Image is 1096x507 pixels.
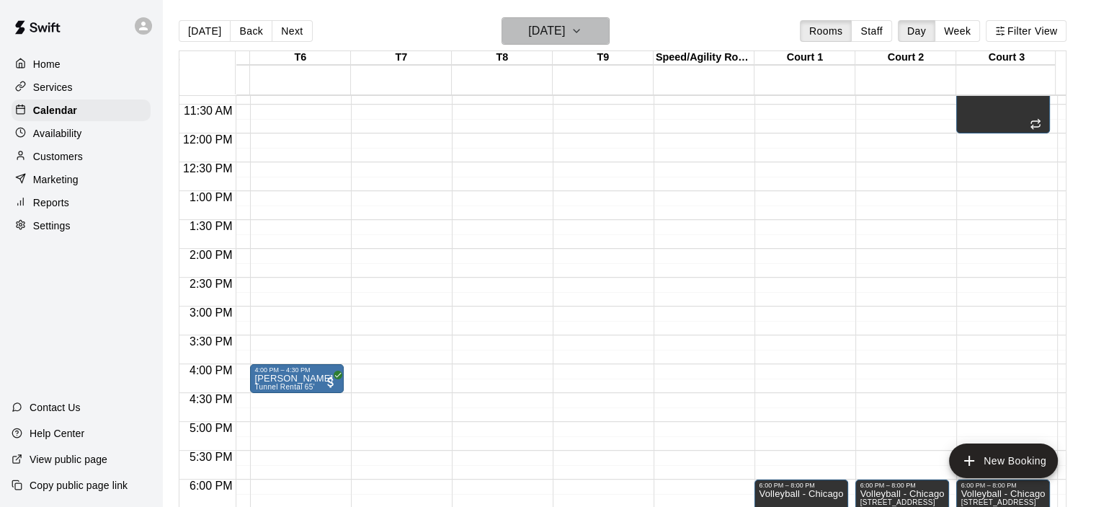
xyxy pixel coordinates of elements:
div: Speed/Agility Room [654,51,754,65]
div: Court 2 [855,51,956,65]
p: Customers [33,149,83,164]
a: Marketing [12,169,151,190]
button: Next [272,20,312,42]
div: 4:00 PM – 4:30 PM: Charlie D [250,364,344,393]
p: Reports [33,195,69,210]
span: 11:30 AM [180,105,236,117]
p: View public page [30,452,107,467]
p: Home [33,57,61,71]
div: T9 [553,51,654,65]
button: Staff [851,20,892,42]
p: Contact Us [30,400,81,415]
a: Services [12,76,151,98]
span: 3:30 PM [186,335,236,348]
button: Rooms [800,20,852,42]
span: 12:30 PM [179,162,236,175]
div: 6:00 PM – 8:00 PM [961,482,1046,489]
span: 2:00 PM [186,249,236,261]
button: Back [230,20,272,42]
button: add [949,444,1058,478]
p: Services [33,80,73,94]
button: [DATE] [179,20,231,42]
span: Tunnel Rental 65' [254,383,314,391]
a: Availability [12,123,151,144]
a: Reports [12,192,151,213]
div: T8 [452,51,553,65]
p: Calendar [33,103,77,118]
a: Calendar [12,100,151,121]
div: 6:00 PM – 8:00 PM [759,482,844,489]
span: All customers have paid [324,375,338,389]
button: Week [935,20,980,42]
div: 4:00 PM – 4:30 PM [254,366,339,374]
span: 1:00 PM [186,191,236,203]
button: Day [898,20,935,42]
a: Customers [12,146,151,167]
span: 5:30 PM [186,451,236,463]
p: Settings [33,219,71,233]
p: Availability [33,126,82,141]
span: 4:00 PM [186,364,236,376]
div: 6:00 PM – 8:00 PM [860,482,945,489]
span: 1:30 PM [186,220,236,232]
span: 12:00 PM [179,133,236,146]
button: [DATE] [502,17,610,45]
p: Copy public page link [30,478,128,493]
h6: [DATE] [528,21,565,41]
span: [STREET_ADDRESS] [961,498,1035,506]
span: 2:30 PM [186,278,236,290]
div: Court 3 [956,51,1057,65]
p: Help Center [30,426,84,441]
span: [STREET_ADDRESS] [860,498,935,506]
a: Home [12,53,151,75]
p: Marketing [33,172,79,187]
span: Recurring event [1030,118,1041,130]
span: 5:00 PM [186,422,236,434]
div: Court 1 [754,51,855,65]
button: Filter View [986,20,1066,42]
div: T6 [250,51,351,65]
span: 3:00 PM [186,307,236,319]
a: Settings [12,215,151,237]
div: T7 [351,51,452,65]
span: 4:30 PM [186,393,236,405]
span: 6:00 PM [186,480,236,492]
